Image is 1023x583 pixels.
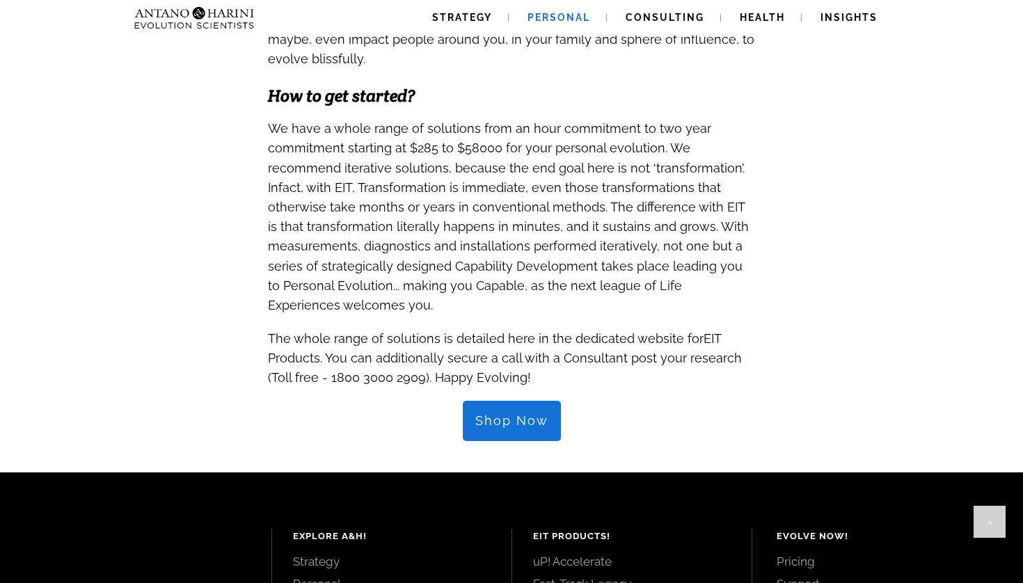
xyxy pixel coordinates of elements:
span: Health [740,12,785,23]
span: . You can additionally secure a call with a Consultant post your research (Toll free - 1800 3000 ... [268,351,742,385]
span: Consulting [626,12,704,23]
h4: EIT Products! [533,529,731,543]
span: Shop Now [475,413,548,429]
span: Insights [820,12,878,23]
h4: Explore A&H! [293,529,491,543]
span: Personal [528,12,590,23]
a: Shop Now [463,401,561,441]
a: Strategy [293,554,491,569]
h4: Evolve Now! [777,529,992,543]
span: Strategy [432,12,492,23]
span: We have a whole range of solutions from an hour commitment to two year commitment starting at $28... [268,121,749,312]
a: Pricing [777,554,992,569]
a: uP! Accelerate [533,554,731,569]
span: How to get started? [268,85,415,106]
a: EIT Products [268,324,721,368]
span: The whole range of solutions is detailed here in the dedicated website for [268,331,704,346]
